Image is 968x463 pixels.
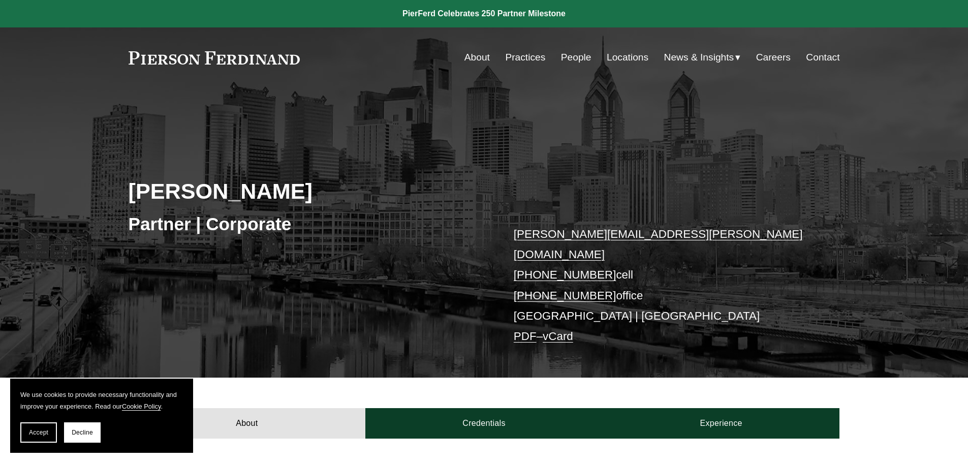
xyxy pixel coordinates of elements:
a: Experience [603,408,840,439]
a: [PHONE_NUMBER] [514,289,616,302]
a: Practices [505,48,545,67]
a: About [129,408,366,439]
button: Decline [64,422,101,443]
a: Cookie Policy [122,403,161,410]
a: Credentials [365,408,603,439]
span: News & Insights [664,49,734,67]
h2: [PERSON_NAME] [129,178,484,204]
span: Accept [29,429,48,436]
span: Decline [72,429,93,436]
h3: Partner | Corporate [129,213,484,235]
a: vCard [543,330,573,343]
a: [PHONE_NUMBER] [514,268,616,281]
a: People [561,48,591,67]
a: folder dropdown [664,48,741,67]
a: Careers [756,48,791,67]
button: Accept [20,422,57,443]
a: About [464,48,490,67]
a: Locations [607,48,648,67]
p: We use cookies to provide necessary functionality and improve your experience. Read our . [20,389,183,412]
p: cell office [GEOGRAPHIC_DATA] | [GEOGRAPHIC_DATA] – [514,224,810,347]
a: [PERSON_NAME][EMAIL_ADDRESS][PERSON_NAME][DOMAIN_NAME] [514,228,803,261]
a: PDF [514,330,537,343]
section: Cookie banner [10,379,193,453]
a: Contact [806,48,839,67]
